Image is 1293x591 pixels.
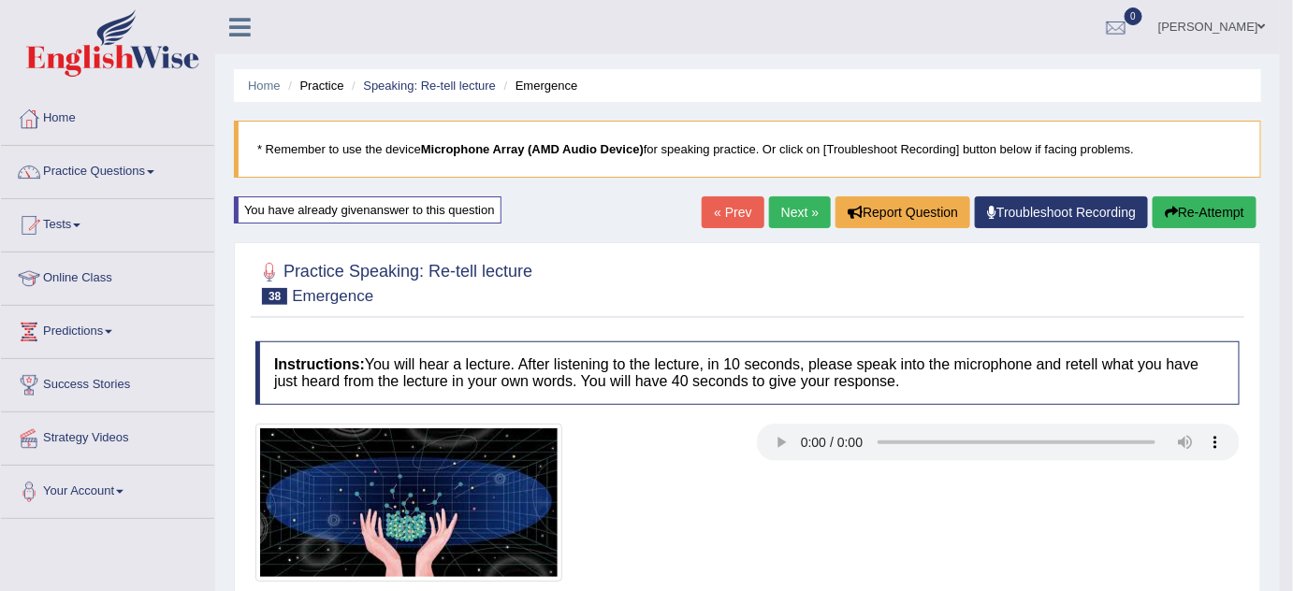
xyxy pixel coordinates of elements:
[769,196,831,228] a: Next »
[283,77,343,94] li: Practice
[1,93,214,139] a: Home
[1,252,214,299] a: Online Class
[234,196,501,223] div: You have already given answer to this question
[262,288,287,305] span: 38
[274,356,365,372] b: Instructions:
[1,199,214,246] a: Tests
[234,121,1261,178] blockquote: * Remember to use the device for speaking practice. Or click on [Troubleshoot Recording] button b...
[292,287,373,305] small: Emergence
[500,77,578,94] li: Emergence
[1153,196,1257,228] button: Re-Attempt
[1,306,214,353] a: Predictions
[421,142,644,156] b: Microphone Array (AMD Audio Device)
[1,359,214,406] a: Success Stories
[975,196,1148,228] a: Troubleshoot Recording
[255,341,1240,404] h4: You will hear a lecture. After listening to the lecture, in 10 seconds, please speak into the mic...
[702,196,763,228] a: « Prev
[255,258,532,305] h2: Practice Speaking: Re-tell lecture
[248,79,281,93] a: Home
[1,466,214,512] a: Your Account
[1,146,214,193] a: Practice Questions
[1125,7,1143,25] span: 0
[1,412,214,459] a: Strategy Videos
[835,196,970,228] button: Report Question
[363,79,496,93] a: Speaking: Re-tell lecture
